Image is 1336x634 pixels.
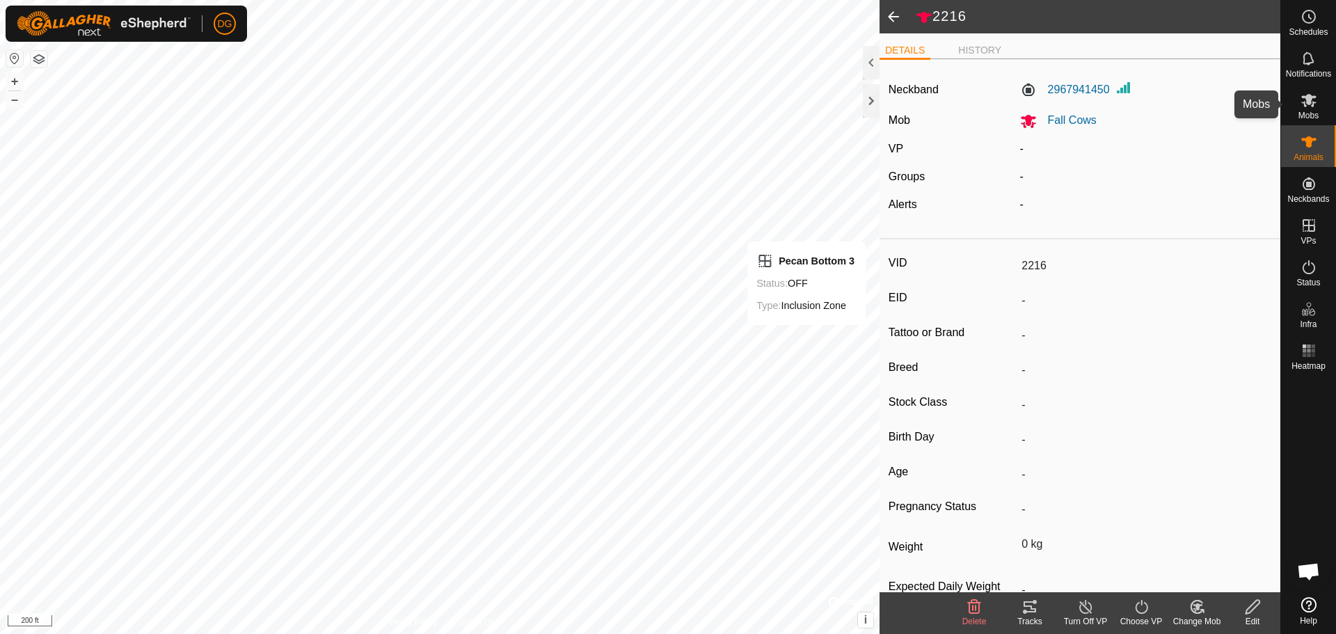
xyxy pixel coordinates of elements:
[889,289,1016,307] label: EID
[6,91,23,108] button: –
[1169,615,1225,628] div: Change Mob
[1301,237,1316,245] span: VPs
[1015,168,1278,185] div: -
[889,114,910,126] label: Mob
[1020,143,1024,154] app-display-virtual-paddock-transition: -
[1020,81,1110,98] label: 2967941450
[889,463,1016,481] label: Age
[1002,615,1058,628] div: Tracks
[1288,550,1330,592] div: Open chat
[889,532,1016,562] label: Weight
[1289,28,1328,36] span: Schedules
[1015,196,1278,213] div: -
[889,578,1016,612] label: Expected Daily Weight Gain
[858,612,873,628] button: i
[889,143,903,154] label: VP
[889,393,1016,411] label: Stock Class
[889,171,925,182] label: Groups
[889,198,917,210] label: Alerts
[31,51,47,68] button: Map Layers
[385,616,437,628] a: Privacy Policy
[6,50,23,67] button: Reset Map
[1225,615,1280,628] div: Edit
[889,498,1016,516] label: Pregnancy Status
[1115,79,1132,96] img: Signal strength
[6,73,23,90] button: +
[1113,615,1169,628] div: Choose VP
[889,254,1016,272] label: VID
[756,275,854,292] div: OFF
[1058,615,1113,628] div: Turn Off VP
[756,278,788,289] label: Status:
[756,300,781,311] label: Type:
[1037,114,1097,126] span: Fall Cows
[889,358,1016,377] label: Breed
[1291,362,1326,370] span: Heatmap
[1281,592,1336,631] a: Help
[756,297,854,314] div: Inclusion Zone
[880,43,930,60] li: DETAILS
[916,8,1280,26] h2: 2216
[218,17,232,31] span: DG
[864,614,867,626] span: i
[1300,617,1317,625] span: Help
[17,11,191,36] img: Gallagher Logo
[1287,195,1329,203] span: Neckbands
[756,253,854,269] div: Pecan Bottom 3
[1298,111,1319,120] span: Mobs
[1296,278,1320,287] span: Status
[953,43,1007,58] li: HISTORY
[889,81,939,98] label: Neckband
[1300,320,1317,328] span: Infra
[1286,70,1331,78] span: Notifications
[1294,153,1323,161] span: Animals
[962,617,987,626] span: Delete
[889,428,1016,446] label: Birth Day
[454,616,495,628] a: Contact Us
[889,324,1016,342] label: Tattoo or Brand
